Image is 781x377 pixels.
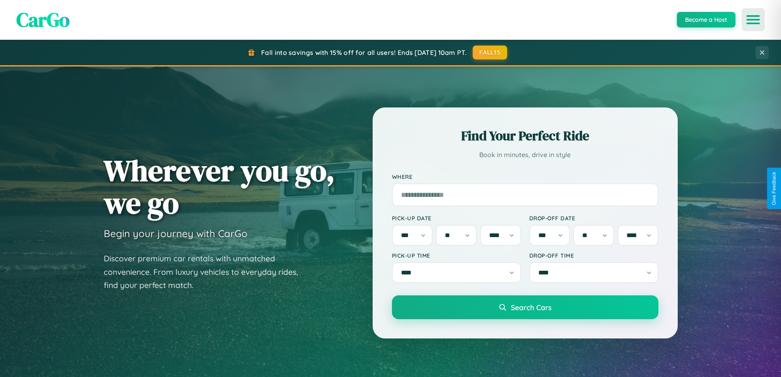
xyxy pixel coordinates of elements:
[742,8,765,31] button: Open menu
[16,6,70,33] span: CarGo
[677,12,735,27] button: Become a Host
[392,215,521,222] label: Pick-up Date
[529,252,658,259] label: Drop-off Time
[104,154,335,219] h1: Wherever you go, we go
[392,252,521,259] label: Pick-up Time
[529,215,658,222] label: Drop-off Date
[392,127,658,145] h2: Find Your Perfect Ride
[392,173,658,180] label: Where
[392,149,658,161] p: Book in minutes, drive in style
[104,252,309,292] p: Discover premium car rentals with unmatched convenience. From luxury vehicles to everyday rides, ...
[771,172,777,205] div: Give Feedback
[261,48,467,57] span: Fall into savings with 15% off for all users! Ends [DATE] 10am PT.
[104,227,248,240] h3: Begin your journey with CarGo
[511,303,551,312] span: Search Cars
[392,295,658,319] button: Search Cars
[473,46,507,59] button: FALL15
